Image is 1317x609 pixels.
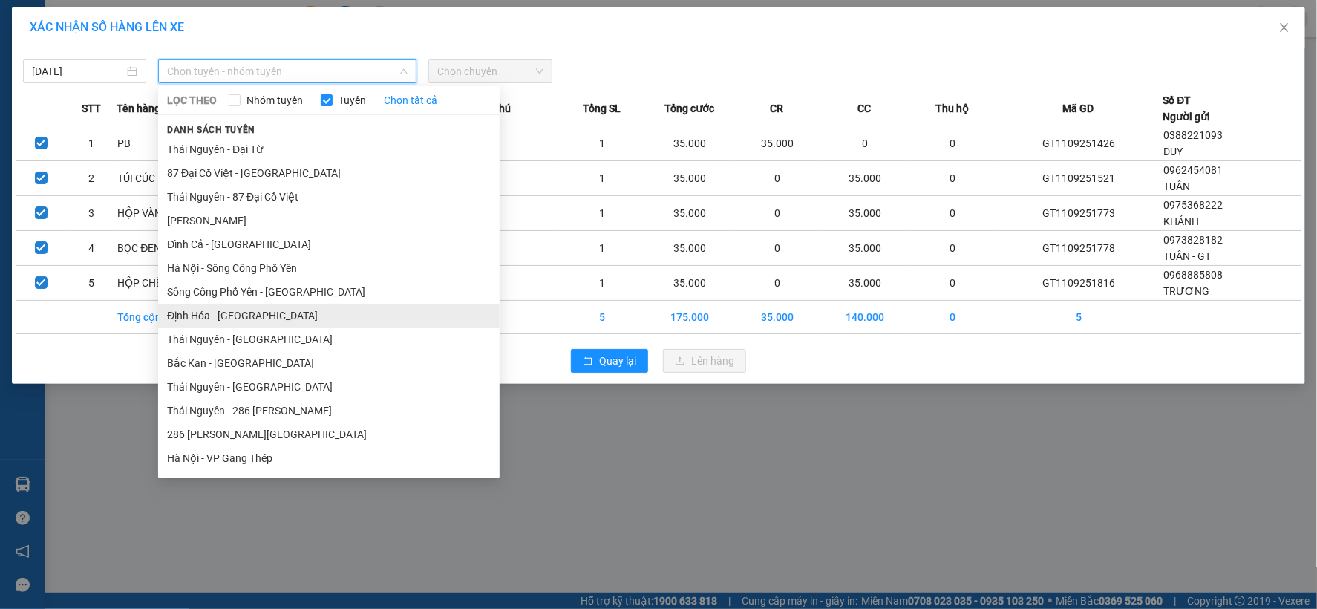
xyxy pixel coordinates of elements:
span: Tên hàng [117,100,160,117]
td: 0 [735,231,819,266]
td: --- [476,126,560,161]
span: Thu hộ [935,100,969,117]
td: 35.000 [820,161,911,196]
td: GT1109251521 [995,161,1163,196]
td: 0 [820,126,911,161]
span: XÁC NHẬN SỐ HÀNG LÊN XE [30,20,184,34]
span: 0973828182 [1164,234,1223,246]
td: 5 [560,301,644,334]
span: KHÁNH [1164,215,1200,227]
span: LỌC THEO [167,92,217,108]
td: 0 [735,266,819,301]
td: 35.000 [644,266,736,301]
td: 35.000 [644,196,736,231]
div: Số ĐT Người gửi [1163,92,1211,125]
td: 1 [560,161,644,196]
td: --- [476,161,560,196]
span: TUẤN - GT [1164,250,1212,262]
td: 0 [910,301,994,334]
td: 1 [560,231,644,266]
span: Mã GD [1063,100,1094,117]
span: down [399,67,408,76]
td: 0 [910,196,994,231]
td: --- [476,231,560,266]
td: 140.000 [820,301,911,334]
span: Quay lại [599,353,636,369]
span: Danh sách tuyến [158,123,264,137]
td: 0 [910,161,994,196]
img: logo.jpg [19,19,130,93]
td: BỌC ĐEN Q.A [117,231,200,266]
td: HỘP VÀNG ĐT [117,196,200,231]
td: 35.000 [735,126,819,161]
td: 1 [66,126,117,161]
li: VP Gang Thép - [GEOGRAPHIC_DATA] [158,470,500,494]
td: HỘP CHÈ [117,266,200,301]
span: TRƯƠNG [1164,285,1210,297]
td: Tổng cộng [117,301,200,334]
td: 0 [910,266,994,301]
button: uploadLên hàng [663,349,746,373]
td: 35.000 [820,231,911,266]
span: DUY [1164,146,1183,157]
td: 4 [66,231,117,266]
td: 0 [735,196,819,231]
td: GT1109251816 [995,266,1163,301]
span: Chọn chuyến [437,60,543,82]
td: 1 [560,196,644,231]
span: close [1278,22,1290,33]
button: rollbackQuay lại [571,349,648,373]
td: 5 [995,301,1163,334]
td: 3 [66,196,117,231]
td: GT1109251426 [995,126,1163,161]
td: 1 [560,126,644,161]
li: Sông Công Phổ Yên - [GEOGRAPHIC_DATA] [158,280,500,304]
span: rollback [583,356,593,368]
li: Hà Nội - Sông Công Phổ Yên [158,256,500,280]
li: Bắc Kạn - [GEOGRAPHIC_DATA] [158,351,500,375]
li: Đình Cả - [GEOGRAPHIC_DATA] [158,232,500,256]
li: Thái Nguyên - [GEOGRAPHIC_DATA] [158,375,500,399]
span: Nhóm tuyến [241,92,309,108]
td: 0 [910,126,994,161]
td: GT1109251778 [995,231,1163,266]
li: Thái Nguyên - 87 Đại Cồ Việt [158,185,500,209]
li: Định Hóa - [GEOGRAPHIC_DATA] [158,304,500,328]
td: 35.000 [644,231,736,266]
td: 5 [66,266,117,301]
li: 286 [PERSON_NAME][GEOGRAPHIC_DATA] [158,423,500,446]
span: 0968885808 [1164,269,1223,281]
span: Tổng cước [664,100,714,117]
li: Thái Nguyên - 286 [PERSON_NAME] [158,399,500,423]
b: GỬI : VP Gang Thép [19,101,200,126]
span: 0975368222 [1164,199,1223,211]
span: TUẤN [1164,180,1191,192]
td: 0 [910,231,994,266]
td: 35.000 [820,266,911,301]
li: 271 - [PERSON_NAME] - [GEOGRAPHIC_DATA] - [GEOGRAPHIC_DATA] [139,36,621,55]
li: Hà Nội - VP Gang Thép [158,446,500,470]
span: CR [770,100,783,117]
span: Tổng SL [583,100,621,117]
td: 35.000 [644,161,736,196]
td: TÚI CÚC [117,161,200,196]
td: GT1109251773 [995,196,1163,231]
li: 87 Đại Cồ Việt - [GEOGRAPHIC_DATA] [158,161,500,185]
td: --- [476,266,560,301]
td: --- [476,196,560,231]
td: 35.000 [820,196,911,231]
td: 1 [560,266,644,301]
li: [PERSON_NAME] [158,209,500,232]
span: CC [857,100,871,117]
input: 11/09/2025 [32,63,124,79]
td: 175.000 [644,301,736,334]
span: Tuyến [333,92,372,108]
li: Thái Nguyên - Đại Từ [158,137,500,161]
span: STT [82,100,101,117]
span: 0962454081 [1164,164,1223,176]
td: 35.000 [644,126,736,161]
td: 35.000 [735,301,819,334]
li: Thái Nguyên - [GEOGRAPHIC_DATA] [158,328,500,351]
td: 2 [66,161,117,196]
td: PB [117,126,200,161]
